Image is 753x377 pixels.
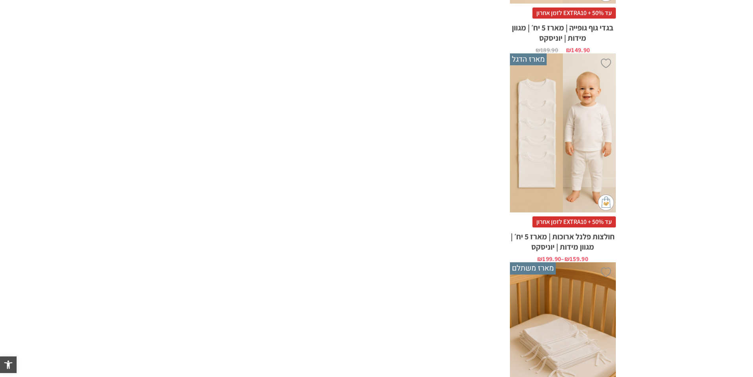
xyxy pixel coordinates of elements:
[536,46,558,54] bdi: 189.90
[564,255,570,263] span: ₪
[537,255,561,263] bdi: 199.90
[566,46,590,54] bdi: 149.90
[566,46,571,54] span: ₪
[532,216,616,227] span: עד 50% + EXTRA10 לזמן אחרון
[598,195,614,210] img: cat-mini-atc.png
[510,227,616,252] h2: חולצות פלנל ארוכות | מארז 5 יח׳ | מגוון מידות | יוניסקס
[532,8,616,19] span: עד 50% + EXTRA10 לזמן אחרון
[536,46,540,54] span: ₪
[564,255,588,263] bdi: 159.90
[510,252,616,262] span: –
[510,262,556,274] span: מארז משתלם
[537,255,542,263] span: ₪
[510,19,616,43] h2: בגדי גוף גופייה | מארז 5 יח׳ | מגוון מידות | יוניסקס
[510,53,616,262] a: מארז הדגל חולצות פלנל ארוכות | מארז 5 יח׳ | מגוון מידות | יוניסקס עד 50% + EXTRA10 לזמן אחרוןחולצ...
[510,53,547,65] span: מארז הדגל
